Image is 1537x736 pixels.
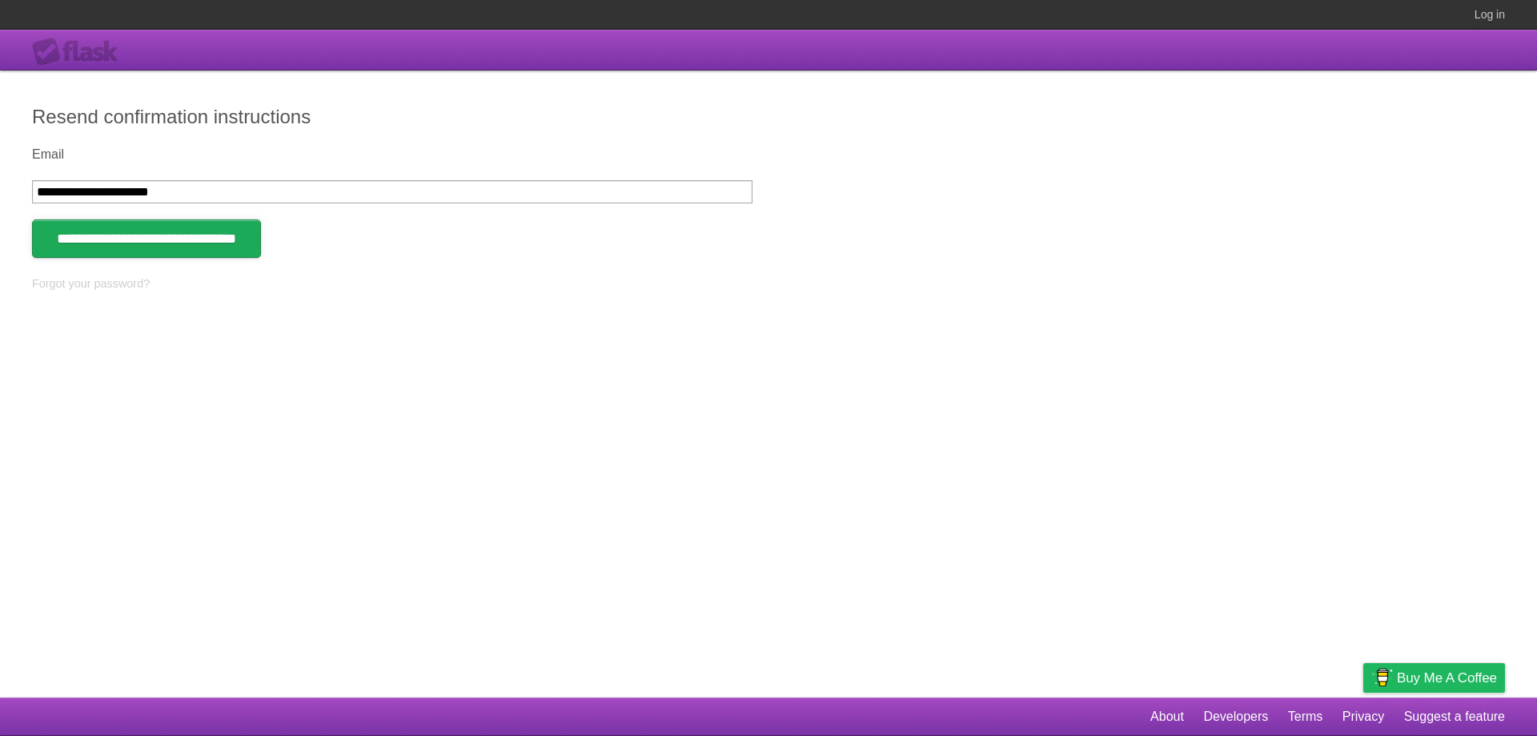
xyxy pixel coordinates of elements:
a: Terms [1288,702,1323,732]
a: Developers [1203,702,1268,732]
a: Buy me a coffee [1363,663,1505,693]
h2: Resend confirmation instructions [32,103,1505,131]
a: Suggest a feature [1404,702,1505,732]
span: Buy me a coffee [1397,664,1497,692]
a: Forgot your password? [32,277,150,290]
div: Flask [32,38,128,66]
a: About [1150,702,1184,732]
label: Email [32,147,752,162]
a: Privacy [1342,702,1384,732]
img: Buy me a coffee [1371,664,1393,691]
